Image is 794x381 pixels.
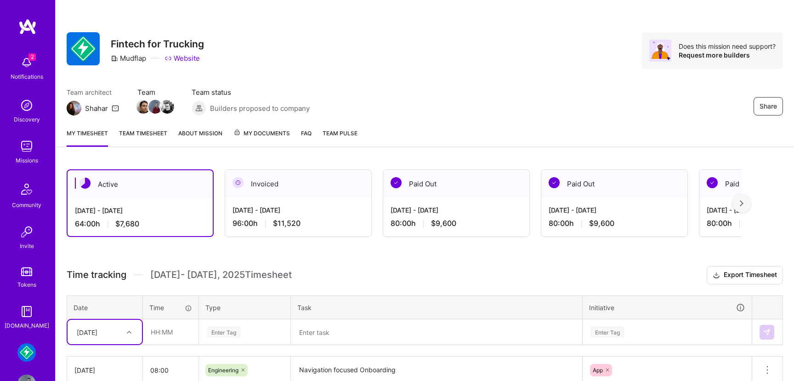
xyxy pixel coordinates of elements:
[5,321,49,330] div: [DOMAIN_NAME]
[178,128,222,147] a: About Mission
[207,325,241,339] div: Enter Tag
[12,200,41,210] div: Community
[160,100,174,114] img: Team Member Avatar
[590,325,624,339] div: Enter Tag
[111,38,204,50] h3: Fintech for Trucking
[679,51,776,59] div: Request more builders
[21,267,32,276] img: tokens
[589,302,745,313] div: Initiative
[233,205,364,215] div: [DATE] - [DATE]
[18,18,37,35] img: logo
[137,99,149,115] a: Team Member Avatar
[111,55,118,62] i: icon CompanyGray
[150,269,292,281] span: [DATE] - [DATE] , 2025 Timesheet
[391,205,522,215] div: [DATE] - [DATE]
[143,320,198,344] input: HH:MM
[17,343,36,362] img: Mudflap: Fintech for Trucking
[127,330,131,335] i: icon Chevron
[17,137,36,156] img: teamwork
[77,327,97,337] div: [DATE]
[225,170,371,198] div: Invoiced
[11,72,43,81] div: Notifications
[273,219,301,228] span: $11,520
[17,302,36,321] img: guide book
[707,177,718,188] img: Paid Out
[679,42,776,51] div: Does this mission need support?
[16,178,38,200] img: Community
[74,365,135,375] div: [DATE]
[67,295,143,319] th: Date
[593,367,603,374] span: App
[233,177,244,188] img: Invoiced
[67,269,126,281] span: Time tracking
[208,367,238,374] span: Engineering
[67,32,100,65] img: Company Logo
[75,206,205,215] div: [DATE] - [DATE]
[136,100,150,114] img: Team Member Avatar
[149,303,192,312] div: Time
[17,280,36,289] div: Tokens
[148,100,162,114] img: Team Member Avatar
[589,219,614,228] span: $9,600
[549,205,680,215] div: [DATE] - [DATE]
[67,87,119,97] span: Team architect
[79,178,91,189] img: Active
[199,295,291,319] th: Type
[301,128,312,147] a: FAQ
[763,329,771,336] img: Submit
[67,101,81,115] img: Team Architect
[713,271,720,280] i: icon Download
[323,128,357,147] a: Team Pulse
[20,241,34,251] div: Invite
[111,53,146,63] div: Mudflap
[323,130,357,137] span: Team Pulse
[16,156,38,165] div: Missions
[28,53,36,61] span: 2
[15,343,38,362] a: Mudflap: Fintech for Trucking
[112,104,119,112] i: icon Mail
[161,99,173,115] a: Team Member Avatar
[649,40,671,62] img: Avatar
[740,200,743,207] img: right
[383,170,529,198] div: Paid Out
[137,87,173,97] span: Team
[291,295,583,319] th: Task
[549,177,560,188] img: Paid Out
[67,128,108,147] a: My timesheet
[391,177,402,188] img: Paid Out
[164,53,200,63] a: Website
[192,87,310,97] span: Team status
[760,102,777,111] span: Share
[149,99,161,115] a: Team Member Avatar
[17,223,36,241] img: Invite
[17,53,36,72] img: bell
[75,219,205,229] div: 64:00 h
[115,219,139,229] span: $7,680
[119,128,167,147] a: Team timesheet
[17,96,36,115] img: discovery
[391,219,522,228] div: 80:00 h
[68,170,213,198] div: Active
[707,266,783,284] button: Export Timesheet
[192,101,206,115] img: Builders proposed to company
[541,170,687,198] div: Paid Out
[754,97,783,115] button: Share
[233,219,364,228] div: 96:00 h
[233,128,290,147] a: My Documents
[549,219,680,228] div: 80:00 h
[233,128,290,139] span: My Documents
[431,219,456,228] span: $9,600
[210,104,310,113] span: Builders proposed to company
[85,104,108,113] div: Shahar
[14,115,40,124] div: Discovery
